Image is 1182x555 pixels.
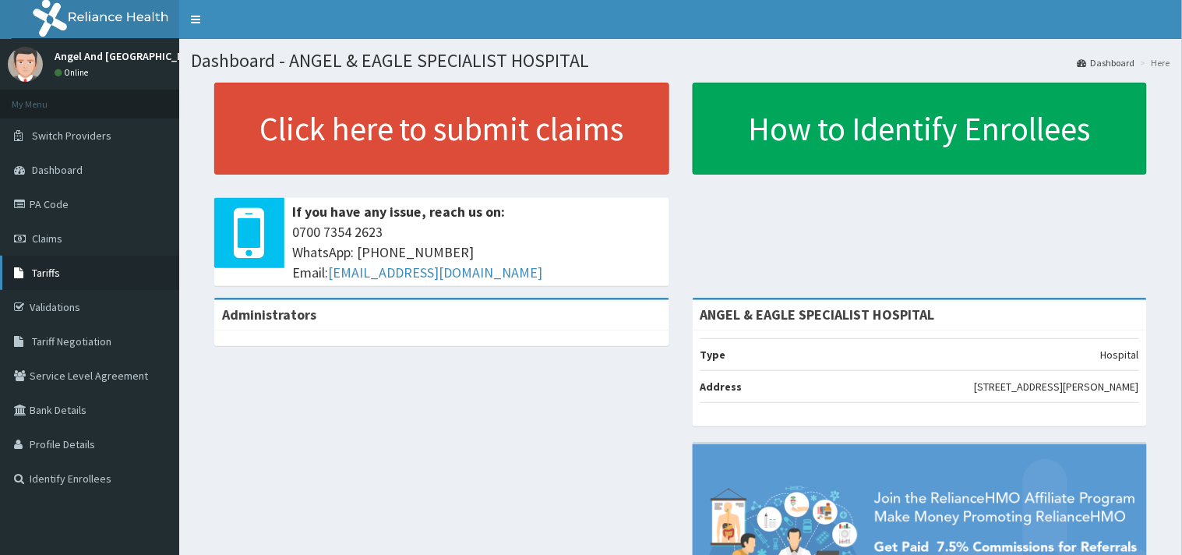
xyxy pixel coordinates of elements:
[32,129,111,143] span: Switch Providers
[55,67,92,78] a: Online
[32,266,60,280] span: Tariffs
[292,203,505,221] b: If you have any issue, reach us on:
[32,334,111,348] span: Tariff Negotiation
[8,47,43,82] img: User Image
[191,51,1170,71] h1: Dashboard - ANGEL & EAGLE SPECIALIST HOSPITAL
[700,348,726,362] b: Type
[700,380,743,394] b: Address
[700,306,935,323] strong: ANGEL & EAGLE SPECIALIST HOSPITAL
[222,306,316,323] b: Administrators
[975,379,1139,394] p: [STREET_ADDRESS][PERSON_NAME]
[328,263,542,281] a: [EMAIL_ADDRESS][DOMAIN_NAME]
[693,83,1148,175] a: How to Identify Enrollees
[1078,56,1135,69] a: Dashboard
[1101,347,1139,362] p: Hospital
[32,163,83,177] span: Dashboard
[214,83,669,175] a: Click here to submit claims
[32,232,62,246] span: Claims
[1137,56,1170,69] li: Here
[292,222,662,282] span: 0700 7354 2623 WhatsApp: [PHONE_NUMBER] Email:
[55,51,206,62] p: Angel And [GEOGRAPHIC_DATA]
